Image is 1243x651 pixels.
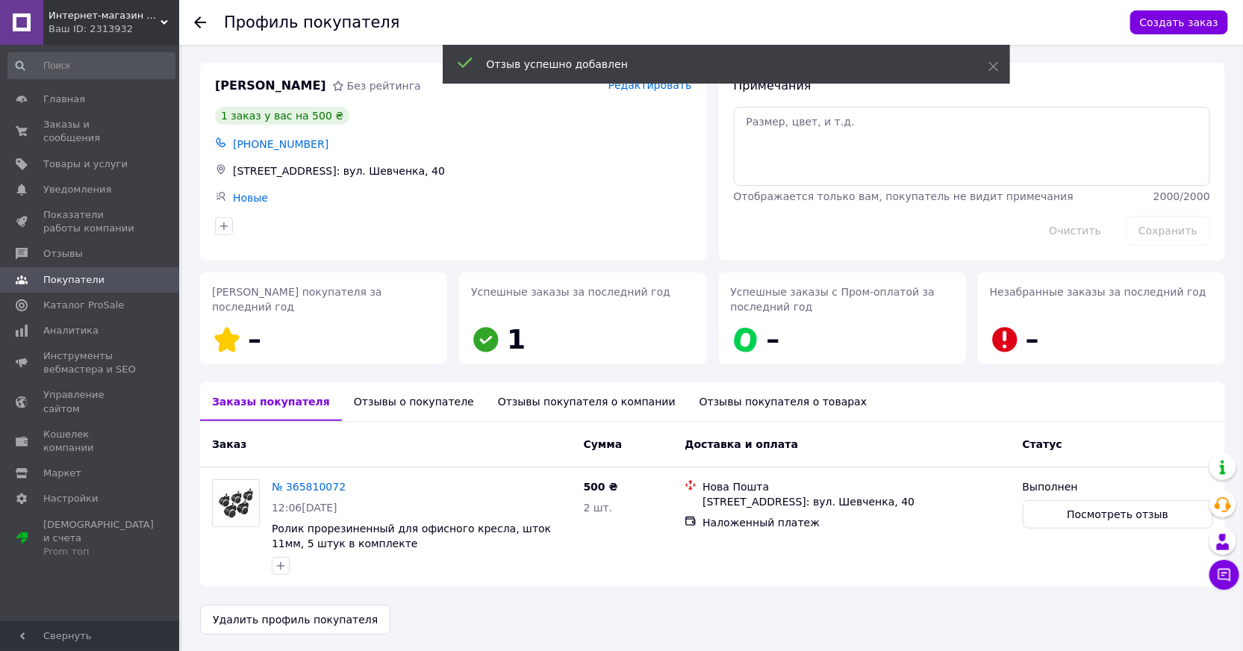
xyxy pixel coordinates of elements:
[584,481,618,493] span: 500 ₴
[43,545,154,558] div: Prom топ
[1209,560,1239,590] button: Чат с покупателем
[703,479,1010,494] div: Нова Пошта
[703,494,1010,509] div: [STREET_ADDRESS]: вул. Шевченка, 40
[43,324,99,337] span: Аналитика
[215,107,349,125] div: 1 заказ у вас на 500 ₴
[248,324,261,355] span: –
[703,515,1010,530] div: Наложенный платеж
[43,492,98,505] span: Настройки
[487,57,951,72] div: Отзыв успешно добавлен
[1023,438,1062,450] span: Статус
[347,80,421,92] span: Без рейтинга
[215,78,326,95] span: [PERSON_NAME]
[43,93,85,106] span: Главная
[471,286,670,298] span: Успешные заказы за последний год
[43,388,138,415] span: Управление сайтом
[584,502,613,514] span: 2 шт.
[230,161,695,181] div: [STREET_ADDRESS]: вул. Шевченка, 40
[272,502,337,514] span: 12:06[DATE]
[43,118,138,145] span: Заказы и сообщения
[1023,479,1213,494] div: Выполнен
[1026,324,1039,355] span: –
[200,382,342,421] div: Заказы покупателя
[990,286,1206,298] span: Незабранные заказы за последний год
[507,324,526,355] span: 1
[213,488,259,518] img: Фото товару
[584,438,623,450] span: Сумма
[342,382,486,421] div: Отзывы о покупателе
[43,247,83,261] span: Отзывы
[272,481,346,493] a: № 365810072
[224,13,400,31] h1: Профиль покупателя
[49,9,161,22] span: Интернет-магазин офисной и детской мебели "Ка-Маркет"
[200,605,390,635] button: Удалить профиль покупателя
[688,382,879,421] div: Отзывы покупателя о товарах
[1067,507,1168,522] span: Посмотреть отзыв
[194,15,206,30] div: Вернуться назад
[43,467,81,480] span: Маркет
[43,428,138,455] span: Кошелек компании
[212,479,260,527] a: Фото товару
[1023,500,1213,529] button: Посмотреть отзыв
[43,349,138,376] span: Инструменты вебмастера и SEO
[685,438,798,450] span: Доставка и оплата
[734,190,1074,202] span: Отображается только вам, покупатель не видит примечания
[731,286,935,313] span: Успешные заказы с Пром-оплатой за последний год
[212,286,382,313] span: [PERSON_NAME] покупателя за последний год
[43,183,111,196] span: Уведомления
[486,382,688,421] div: Отзывы покупателя о компании
[233,138,328,150] span: [PHONE_NUMBER]
[7,52,175,79] input: Поиск
[43,273,105,287] span: Покупатели
[1130,10,1228,34] button: Создать заказ
[233,192,268,204] a: Новые
[272,523,551,549] a: Ролик прорезиненный для офисного кресла, шток 11мм, 5 штук в комплекте
[1153,190,1210,202] span: 2000 / 2000
[212,438,246,450] span: Заказ
[43,158,128,171] span: Товары и услуги
[43,208,138,235] span: Показатели работы компании
[49,22,179,36] div: Ваш ID: 2313932
[43,299,124,312] span: Каталог ProSale
[767,324,780,355] span: –
[43,518,154,559] span: [DEMOGRAPHIC_DATA] и счета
